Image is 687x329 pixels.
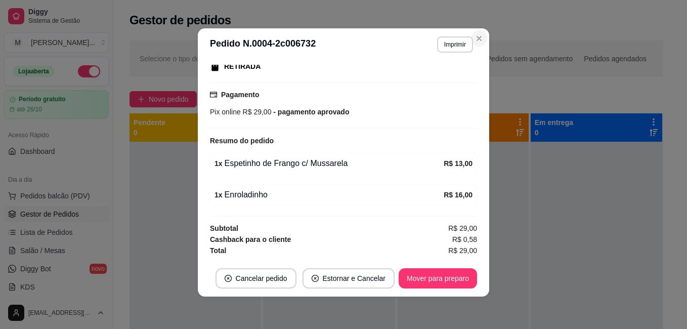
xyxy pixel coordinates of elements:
[312,275,319,282] span: close-circle
[214,157,444,170] div: Espetinho de Frango c/ Mussarela
[210,137,274,145] strong: Resumo do pedido
[448,245,477,256] span: R$ 29,00
[303,268,395,289] button: close-circleEstornar e Cancelar
[214,159,223,168] strong: 1 x
[471,30,487,47] button: Close
[444,159,473,168] strong: R$ 13,00
[437,36,473,53] button: Imprimir
[221,91,259,99] strong: Pagamento
[214,189,444,201] div: Enroladinho
[210,246,226,255] strong: Total
[210,235,291,243] strong: Cashback para o cliente
[210,36,316,53] h3: Pedido N. 0004-2c006732
[210,108,241,116] span: Pix online
[241,108,272,116] span: R$ 29,00
[210,224,238,232] strong: Subtotal
[448,223,477,234] span: R$ 29,00
[214,191,223,199] strong: 1 x
[216,268,296,289] button: close-circleCancelar pedido
[444,191,473,199] strong: R$ 16,00
[452,234,477,245] span: R$ 0,58
[210,91,217,98] span: credit-card
[399,268,477,289] button: Mover para preparo
[225,275,232,282] span: close-circle
[224,61,261,72] div: RETIRADA
[271,108,349,116] span: - pagamento aprovado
